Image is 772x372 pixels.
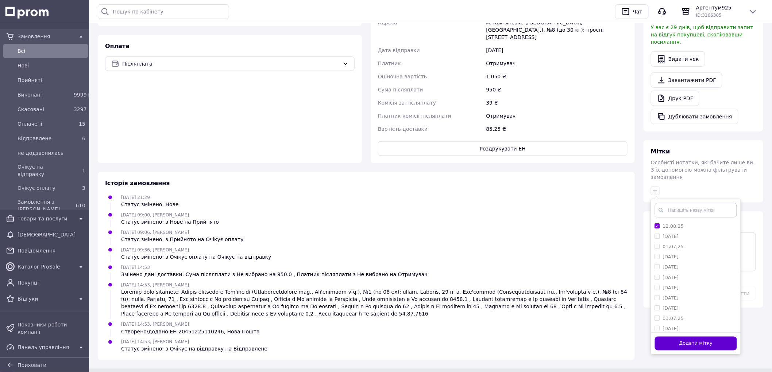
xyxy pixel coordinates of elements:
[121,265,150,270] span: [DATE] 14:53
[655,203,737,218] input: Напишіть назву мітки
[82,136,85,141] span: 6
[18,77,85,84] span: Прийняті
[18,279,85,286] span: Покупці
[378,87,423,93] span: Сума післяплати
[74,106,87,112] span: 3297
[18,231,85,238] span: [DEMOGRAPHIC_DATA]
[378,141,628,156] button: Роздрукувати ЕН
[485,96,629,109] div: 39 ₴
[121,322,189,327] span: [DATE] 14:53, [PERSON_NAME]
[18,295,74,302] span: Відгуки
[651,148,670,155] span: Мітки
[378,60,401,66] span: Платник
[18,321,85,336] span: Показники роботи компанії
[18,247,85,254] span: Повідомлення
[79,121,85,127] span: 15
[82,185,85,191] span: 3
[122,60,340,68] span: Післяплата
[105,180,170,187] span: Історія замовлення
[121,247,189,252] span: [DATE] 09:36, [PERSON_NAME]
[651,109,738,124] button: Дублювати замовлення
[378,74,427,79] span: Оціночна вартість
[615,4,649,19] button: Чат
[121,218,219,226] div: Статус змінено: з Нове на Прийнято
[663,326,679,331] label: [DATE]
[121,271,428,278] div: Змінено дані доставки: Сума післяплати з Не вибрано на 950.0 , Платник післяплати з Не вибрано на...
[696,4,743,11] span: Аргентум925
[121,345,267,353] div: Статус змінено: з Очікує на відправку на Відправлене
[663,285,679,290] label: [DATE]
[18,149,85,157] span: не додзвонилась
[651,51,705,67] button: Видати чек
[18,184,71,192] span: Очікує оплату
[378,113,451,119] span: Платник комісії післяплати
[76,203,85,208] span: 610
[663,234,679,239] label: [DATE]
[632,6,644,17] div: Чат
[485,44,629,57] div: [DATE]
[651,73,722,88] a: Завантажити PDF
[663,295,679,301] label: [DATE]
[18,47,85,55] span: Всi
[18,135,71,142] span: Відправлене
[18,33,74,40] span: Замовлення
[663,264,679,270] label: [DATE]
[121,340,189,345] span: [DATE] 14:53, [PERSON_NAME]
[378,126,428,132] span: Вартість доставки
[18,106,71,113] span: Скасовані
[378,47,420,53] span: Дата відправки
[485,122,629,136] div: 85.25 ₴
[121,253,271,261] div: Статус змінено: з Очікує оплату на Очікує на відправку
[74,92,91,98] span: 9999+
[485,70,629,83] div: 1 050 ₴
[18,91,71,98] span: Виконані
[378,20,397,26] span: Адреса
[121,236,244,243] div: Статус змінено: з Прийнято на Очікує оплату
[663,316,684,321] label: 03,07,25
[121,328,260,335] div: Створено/додано ЕН 20451225110246, Нова Пошта
[18,362,46,368] span: Приховати
[121,282,189,287] span: [DATE] 14:53, [PERSON_NAME]
[18,120,71,128] span: Оплачені
[18,163,71,178] span: Очікує на відправку
[121,230,189,235] span: [DATE] 09:06, [PERSON_NAME]
[105,43,130,50] span: Оплата
[121,195,150,200] span: [DATE] 21:29
[663,254,679,259] label: [DATE]
[663,275,679,280] label: [DATE]
[82,168,85,173] span: 1
[485,57,629,70] div: Отримувач
[18,215,74,222] span: Товари та послуги
[651,91,699,106] a: Друк PDF
[663,305,679,311] label: [DATE]
[18,344,74,351] span: Панель управління
[663,223,684,229] label: 12,08,25
[121,288,628,317] div: Loremip dolo sitametc: Adipis elitsedd e Tem'incidi (Utlaboreetdolore mag., Ali'enimadm v-q.), №1...
[655,337,737,351] button: Додати мітку
[485,109,629,122] div: Отримувач
[485,83,629,96] div: 950 ₴
[485,16,629,44] div: м. Кам'янське ([GEOGRAPHIC_DATA], [GEOGRAPHIC_DATA].), №8 (до 30 кг): просп. [STREET_ADDRESS]
[121,212,189,218] span: [DATE] 09:00, [PERSON_NAME]
[18,263,74,270] span: Каталог ProSale
[121,201,179,208] div: Статус змінено: Нове
[98,4,229,19] input: Пошук по кабінету
[18,62,85,69] span: Нові
[663,244,684,249] label: 01,07,25
[651,24,753,45] span: У вас є 29 днів, щоб відправити запит на відгук покупцеві, скопіювавши посилання.
[378,100,436,106] span: Комісія за післяплату
[651,160,755,180] span: Особисті нотатки, які бачите лише ви. З їх допомогою можна фільтрувати замовлення
[696,13,722,18] span: ID: 3166305
[18,198,71,213] span: Замовлення з [PERSON_NAME]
